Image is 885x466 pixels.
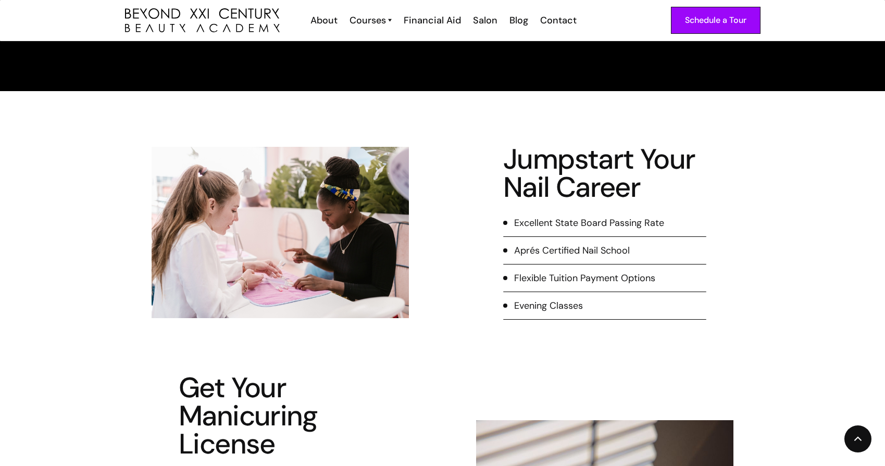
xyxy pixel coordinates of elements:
div: Aprés Certified Nail School [514,244,630,257]
div: Salon [473,14,497,27]
a: Blog [503,14,533,27]
a: Contact [533,14,582,27]
a: home [125,8,280,33]
div: Schedule a Tour [685,14,746,27]
div: Courses [350,14,386,27]
div: Blog [509,14,528,27]
a: Financial Aid [397,14,466,27]
a: Courses [350,14,392,27]
h2: Get Your Manicuring License [179,374,382,458]
div: About [310,14,338,27]
a: About [304,14,343,27]
a: Salon [466,14,503,27]
h2: Jumpstart Your Nail Career [503,145,706,201]
img: nail tech working at salon [152,147,409,318]
a: Schedule a Tour [671,7,761,34]
div: Flexible Tuition Payment Options [514,271,655,285]
div: Evening Classes [514,299,583,312]
div: Contact [540,14,577,27]
div: Excellent State Board Passing Rate [514,216,664,230]
div: Financial Aid [404,14,461,27]
img: beyond 21st century beauty academy logo [125,8,280,33]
